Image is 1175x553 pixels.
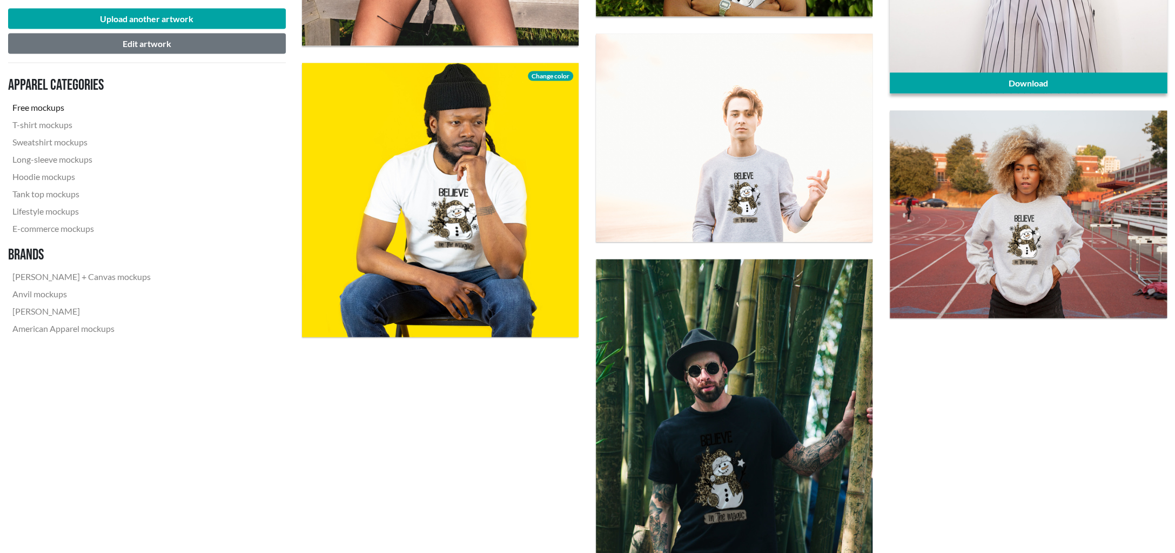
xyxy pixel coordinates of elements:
a: T-shirt mockups [8,116,155,134]
button: Edit artwork [8,34,286,54]
a: Anvil mockups [8,285,155,303]
a: Free mockups [8,99,155,116]
span: Change color [528,71,573,81]
a: Sweatshirt mockups [8,134,155,151]
a: [PERSON_NAME] + Canvas mockups [8,268,155,285]
h3: Apparel categories [8,76,155,95]
h3: Brands [8,246,155,264]
a: Long-sleeve mockups [8,151,155,168]
a: E-commerce mockups [8,220,155,237]
a: [PERSON_NAME] [8,303,155,320]
a: Tank top mockups [8,185,155,203]
a: American Apparel mockups [8,320,155,337]
a: Download [890,73,1166,94]
button: Upload another artwork [8,9,286,29]
a: Hoodie mockups [8,168,155,185]
a: Lifestyle mockups [8,203,155,220]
